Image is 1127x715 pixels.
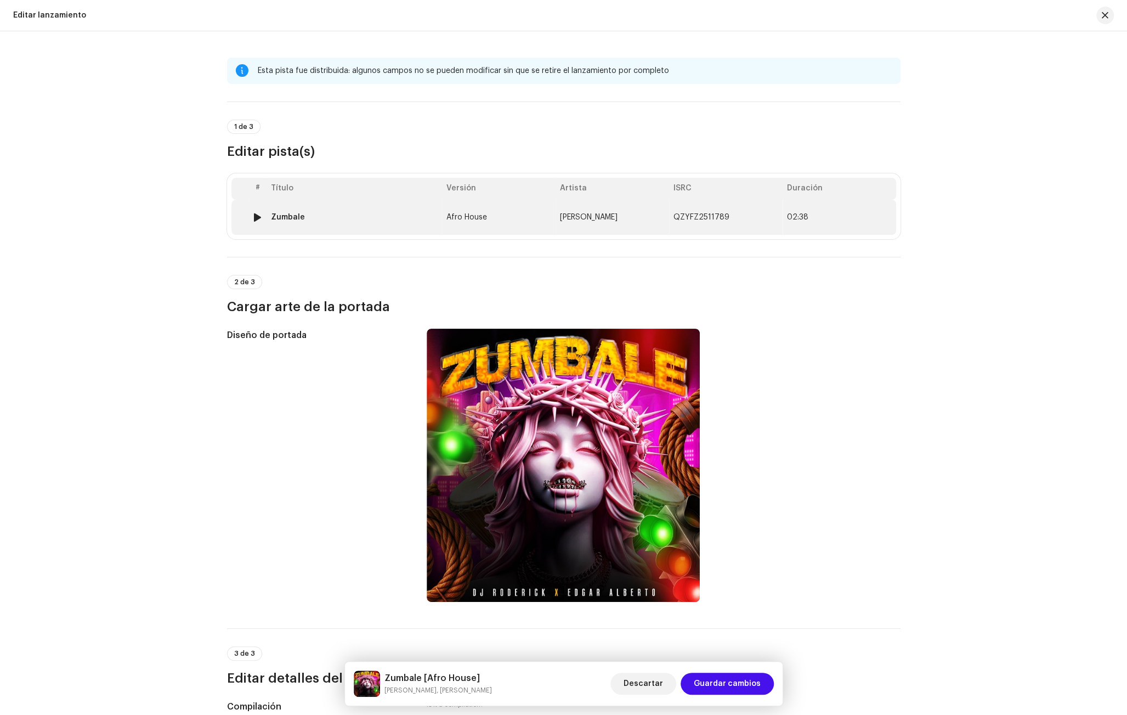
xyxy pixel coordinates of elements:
[624,673,663,695] span: Descartar
[249,178,267,200] th: #
[694,673,761,695] span: Guardar cambios
[673,213,729,221] span: QZYFZ2511789
[354,671,380,697] img: 7b2db25b-23e4-4c6c-a741-a24759775c6c
[227,700,410,713] h5: Compilación
[234,279,255,285] span: 2 de 3
[271,213,305,222] div: Zumbale
[446,213,487,221] span: Afro House
[227,669,901,687] h3: Editar detalles del lanzamiento
[560,213,618,221] span: Dj Roderick
[681,673,774,695] button: Guardar cambios
[227,298,901,316] h3: Cargar arte de la portada
[234,123,253,130] span: 1 de 3
[556,178,669,200] th: Artista
[610,673,676,695] button: Descartar
[669,178,783,200] th: ISRC
[234,650,255,657] span: 3 de 3
[227,143,901,160] h3: Editar pista(s)
[783,178,896,200] th: Duración
[442,178,556,200] th: Versión
[384,685,492,696] small: Zumbale [Afro House]
[227,329,410,342] h5: Diseño de portada
[787,213,808,222] span: 02:38
[267,178,442,200] th: Título
[258,64,892,77] div: Esta pista fue distribuida: algunos campos no se pueden modificar sin que se retire el lanzamient...
[384,672,492,685] h5: Zumbale [Afro House]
